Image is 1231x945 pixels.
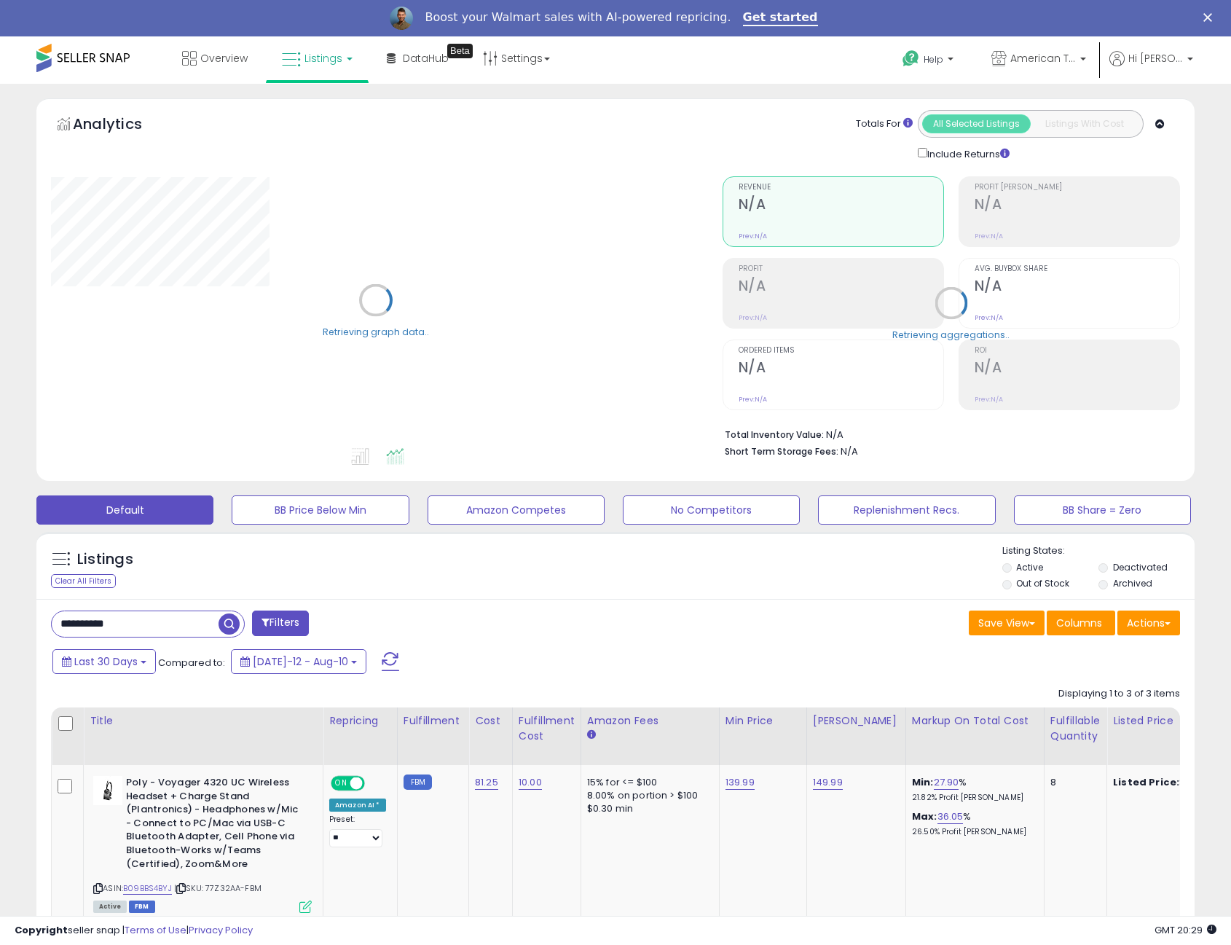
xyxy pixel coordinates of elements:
a: Hi [PERSON_NAME] [1109,51,1193,84]
button: Listings With Cost [1030,114,1138,133]
a: 36.05 [937,809,964,824]
b: Listed Price: [1113,775,1179,789]
a: Terms of Use [125,923,186,937]
i: Get Help [902,50,920,68]
button: BB Share = Zero [1014,495,1191,525]
span: FBM [129,901,155,913]
span: ON [332,777,350,790]
p: 21.82% Profit [PERSON_NAME] [912,793,1033,803]
div: Totals For [856,117,913,131]
div: ASIN: [93,776,312,911]
span: 2025-09-10 20:29 GMT [1155,923,1216,937]
span: OFF [363,777,386,790]
h5: Listings [77,549,133,570]
button: Save View [969,611,1045,635]
div: $0.30 min [587,802,708,815]
span: DataHub [403,51,449,66]
div: Fulfillment Cost [519,713,575,744]
button: Actions [1117,611,1180,635]
a: 10.00 [519,775,542,790]
button: Replenishment Recs. [818,495,995,525]
span: Help [924,53,943,66]
a: 81.25 [475,775,498,790]
button: All Selected Listings [922,114,1031,133]
small: FBM [404,775,432,790]
span: Overview [200,51,248,66]
span: | SKU: 77Z32AA-FBM [174,882,261,894]
span: Last 30 Days [74,654,138,669]
strong: Copyright [15,923,68,937]
div: % [912,776,1033,803]
div: Retrieving graph data.. [323,325,429,338]
span: [DATE]-12 - Aug-10 [253,654,348,669]
div: Fulfillment [404,713,463,729]
button: Amazon Competes [428,495,605,525]
p: 26.50% Profit [PERSON_NAME] [912,827,1033,837]
span: Columns [1056,616,1102,630]
label: Archived [1113,577,1152,589]
p: Listing States: [1002,544,1195,558]
button: [DATE]-12 - Aug-10 [231,649,366,674]
button: No Competitors [623,495,800,525]
div: Markup on Total Cost [912,713,1038,729]
div: Preset: [329,815,386,847]
b: Min: [912,775,934,789]
a: American Telecom Headquarters [980,36,1097,84]
div: Repricing [329,713,391,729]
a: Help [891,39,968,84]
a: 27.90 [934,775,959,790]
a: Overview [171,36,259,80]
a: DataHub [376,36,460,80]
a: 139.99 [725,775,755,790]
div: 8 [1050,776,1096,789]
div: Cost [475,713,506,729]
div: Amazon Fees [587,713,713,729]
div: [PERSON_NAME] [813,713,900,729]
div: 8.00% on portion > $100 [587,789,708,802]
button: Last 30 Days [52,649,156,674]
button: Columns [1047,611,1115,635]
a: B09BBS4BYJ [123,882,172,895]
button: BB Price Below Min [232,495,409,525]
div: Min Price [725,713,801,729]
div: seller snap | | [15,924,253,938]
a: Settings [472,36,561,80]
div: Tooltip anchor [447,44,473,58]
div: Boost your Walmart sales with AI-powered repricing. [425,10,731,25]
h5: Analytics [73,114,170,138]
span: American Telecom Headquarters [1010,51,1076,66]
small: Amazon Fees. [587,729,596,742]
div: Displaying 1 to 3 of 3 items [1058,687,1180,701]
span: All listings currently available for purchase on Amazon [93,901,127,913]
span: Listings [304,51,342,66]
button: Default [36,495,213,525]
a: Get started [743,10,818,26]
b: Poly - Voyager 4320 UC Wireless Headset + Charge Stand (Plantronics) - Headphones w/Mic - Connect... [126,776,303,874]
button: Filters [252,611,309,636]
label: Active [1016,561,1043,573]
span: Hi [PERSON_NAME] [1128,51,1183,66]
div: 15% for <= $100 [587,776,708,789]
div: Amazon AI * [329,799,386,812]
a: 149.99 [813,775,843,790]
div: Clear All Filters [51,574,116,588]
div: Include Returns [907,145,1027,162]
span: Compared to: [158,656,225,670]
th: The percentage added to the cost of goods (COGS) that forms the calculator for Min & Max prices. [905,707,1044,765]
b: Max: [912,809,937,823]
img: Profile image for Adrian [390,7,413,30]
div: Close [1203,13,1218,22]
div: Title [90,713,317,729]
img: 31fvdxv7mPL._SL40_.jpg [93,776,122,805]
div: % [912,810,1033,837]
label: Out of Stock [1016,577,1069,589]
div: Fulfillable Quantity [1050,713,1101,744]
a: Listings [271,36,363,80]
a: Privacy Policy [189,923,253,937]
label: Deactivated [1113,561,1168,573]
div: Retrieving aggregations.. [892,328,1010,341]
